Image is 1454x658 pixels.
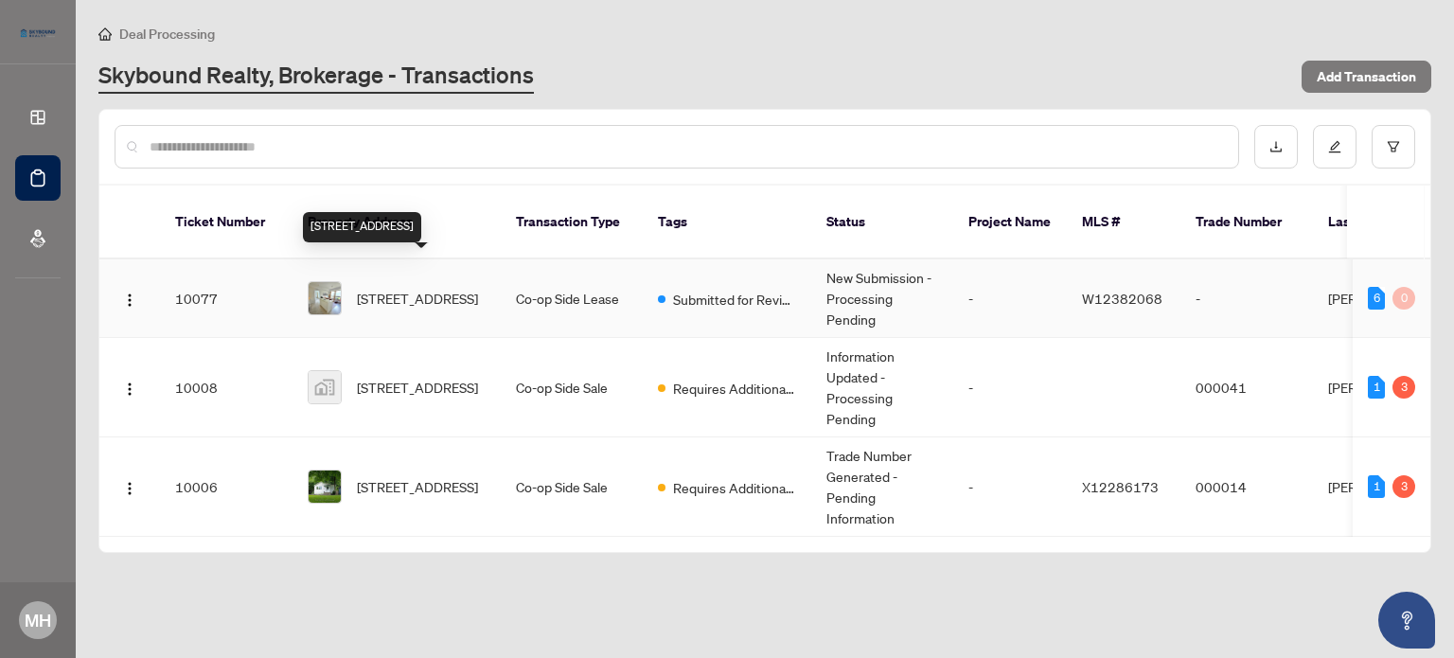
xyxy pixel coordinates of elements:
[811,437,953,537] td: Trade Number Generated - Pending Information
[309,471,341,503] img: thumbnail-img
[501,186,643,259] th: Transaction Type
[98,27,112,41] span: home
[811,338,953,437] td: Information Updated - Processing Pending
[122,382,137,397] img: Logo
[1392,376,1415,399] div: 3
[122,293,137,308] img: Logo
[811,259,953,338] td: New Submission - Processing Pending
[160,186,293,259] th: Ticket Number
[643,186,811,259] th: Tags
[303,212,421,242] div: [STREET_ADDRESS]
[160,338,293,437] td: 10008
[1368,376,1385,399] div: 1
[501,338,643,437] td: Co-op Side Sale
[293,186,501,259] th: Property Address
[25,607,51,633] span: MH
[953,338,1067,437] td: -
[953,437,1067,537] td: -
[1269,140,1283,153] span: download
[953,259,1067,338] td: -
[1328,140,1341,153] span: edit
[1082,290,1162,307] span: W12382068
[309,282,341,314] img: thumbnail-img
[1067,186,1180,259] th: MLS #
[1180,437,1313,537] td: 000014
[122,481,137,496] img: Logo
[1180,338,1313,437] td: 000041
[115,283,145,313] button: Logo
[1392,475,1415,498] div: 3
[673,289,796,310] span: Submitted for Review
[501,437,643,537] td: Co-op Side Sale
[1368,475,1385,498] div: 1
[357,288,478,309] span: [STREET_ADDRESS]
[160,437,293,537] td: 10006
[1082,478,1159,495] span: X12286173
[811,186,953,259] th: Status
[953,186,1067,259] th: Project Name
[501,259,643,338] td: Co-op Side Lease
[673,378,796,399] span: Requires Additional Docs
[1180,259,1313,338] td: -
[115,372,145,402] button: Logo
[357,377,478,398] span: [STREET_ADDRESS]
[1302,61,1431,93] button: Add Transaction
[1254,125,1298,169] button: download
[98,60,534,94] a: Skybound Realty, Brokerage - Transactions
[309,371,341,403] img: thumbnail-img
[1387,140,1400,153] span: filter
[115,471,145,502] button: Logo
[1368,287,1385,310] div: 6
[1180,186,1313,259] th: Trade Number
[15,24,61,43] img: logo
[1372,125,1415,169] button: filter
[673,477,796,498] span: Requires Additional Docs
[1313,125,1356,169] button: edit
[119,26,215,43] span: Deal Processing
[357,476,478,497] span: [STREET_ADDRESS]
[160,259,293,338] td: 10077
[1392,287,1415,310] div: 0
[1378,592,1435,649] button: Open asap
[1317,62,1416,92] span: Add Transaction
